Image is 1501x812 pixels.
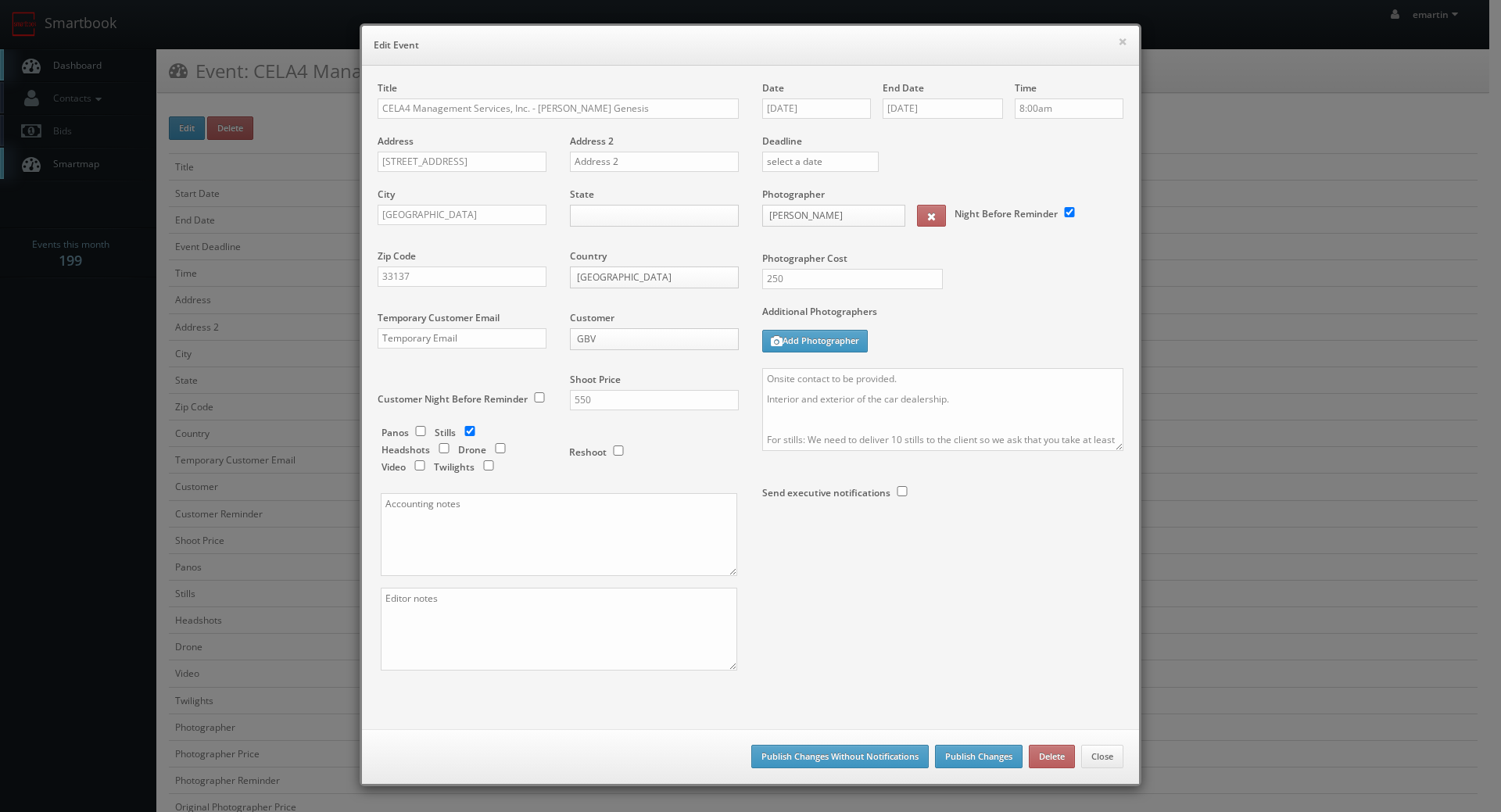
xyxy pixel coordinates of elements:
[570,188,594,201] label: State
[378,134,414,148] label: Address
[378,205,546,225] input: City
[883,81,924,95] label: End Date
[382,460,406,474] label: Video
[378,311,500,324] label: Temporary Customer Email
[762,81,784,95] label: Date
[374,38,1127,53] h6: Edit Event
[569,445,607,459] label: Reshoot
[378,188,395,201] label: City
[570,390,739,410] input: Shoot Price
[378,328,546,349] input: Temporary Email
[762,368,1123,451] textarea: Onsite contact to be provided. Interior and exterior of the car dealership. For stills: We need t...
[570,152,739,172] input: Address 2
[378,266,546,287] input: Zip Code
[570,249,607,263] label: Country
[955,207,1058,220] label: Night Before Reminder
[378,249,416,263] label: Zip Code
[570,134,614,148] label: Address 2
[570,373,621,386] label: Shoot Price
[750,252,1135,265] label: Photographer Cost
[935,745,1023,768] button: Publish Changes
[883,98,1003,119] input: Select a date
[378,81,397,95] label: Title
[570,328,739,350] a: GBV
[577,267,718,288] span: [GEOGRAPHIC_DATA]
[435,426,456,439] label: Stills
[577,329,718,349] span: GBV
[750,134,1135,148] label: Deadline
[762,269,943,289] input: Photographer Cost
[762,98,871,119] input: Select a date
[762,188,825,201] label: Photographer
[570,266,739,288] a: [GEOGRAPHIC_DATA]
[378,98,739,119] input: Title
[769,206,884,226] span: [PERSON_NAME]
[762,205,905,227] a: [PERSON_NAME]
[1081,745,1123,768] button: Close
[762,305,1123,326] label: Additional Photographers
[762,152,879,172] input: select a date
[762,486,890,499] label: Send executive notifications
[382,443,430,456] label: Headshots
[1029,745,1075,768] button: Delete
[378,392,528,406] label: Customer Night Before Reminder
[378,152,546,172] input: Address
[382,426,409,439] label: Panos
[1118,36,1127,47] button: ×
[762,330,868,352] button: Add Photographer
[434,460,475,474] label: Twilights
[458,443,486,456] label: Drone
[1015,81,1037,95] label: Time
[751,745,929,768] button: Publish Changes Without Notifications
[570,311,614,324] label: Customer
